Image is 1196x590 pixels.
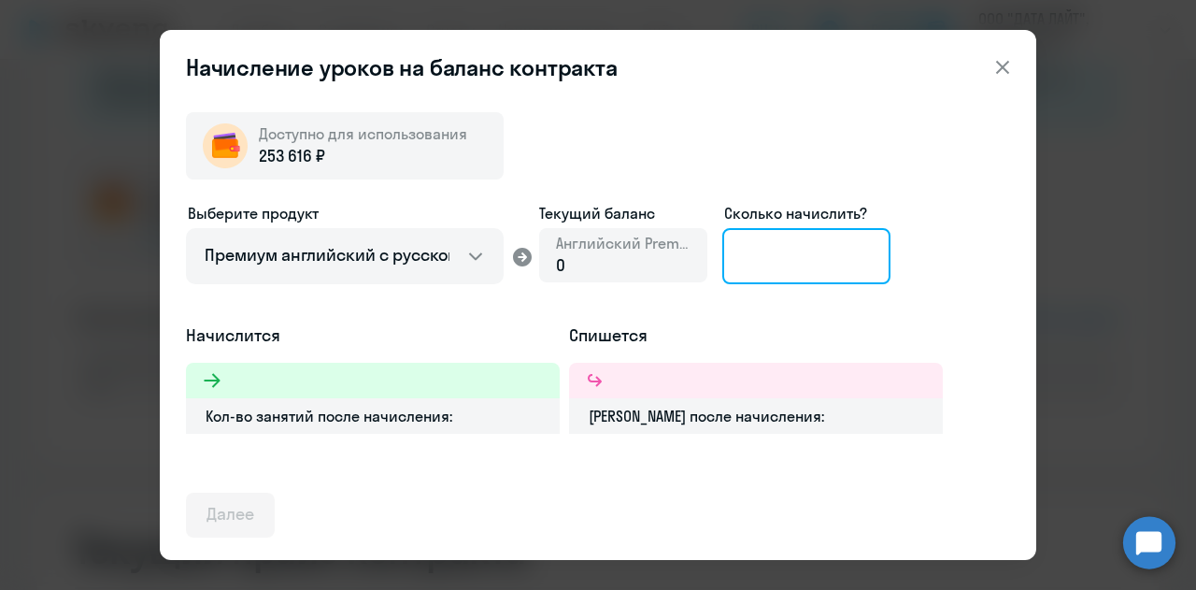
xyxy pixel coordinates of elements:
[556,254,565,276] span: 0
[539,202,707,224] span: Текущий баланс
[569,324,943,348] h5: Спишется
[203,123,248,168] img: wallet-circle.png
[186,324,560,348] h5: Начислится
[186,493,275,538] button: Далее
[188,204,319,223] span: Выберите продукт
[259,144,325,168] span: 253 616 ₽
[186,398,560,434] div: Кол-во занятий после начисления:
[556,233,691,253] span: Английский Premium
[724,204,867,223] span: Сколько начислить?
[160,52,1036,82] header: Начисление уроков на баланс контракта
[206,502,254,526] div: Далее
[259,124,467,143] span: Доступно для использования
[569,398,943,434] div: [PERSON_NAME] после начисления:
